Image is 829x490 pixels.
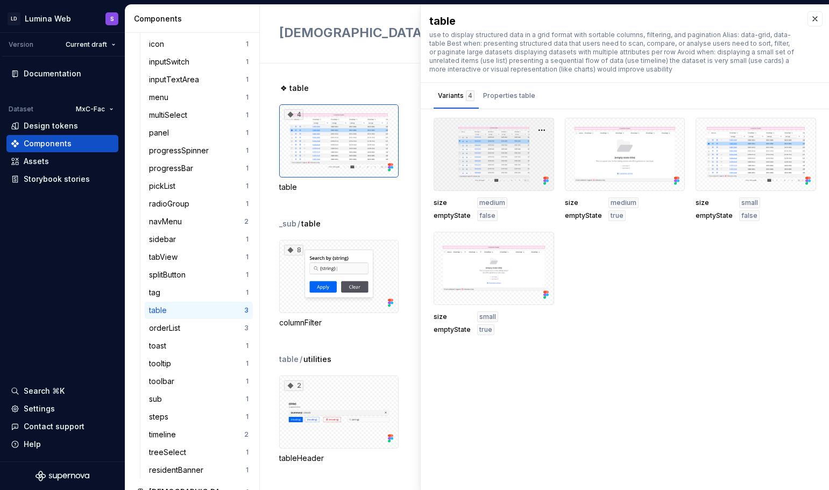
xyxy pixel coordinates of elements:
[149,216,186,227] div: navMenu
[246,271,249,279] div: 1
[149,323,185,333] div: orderList
[297,218,300,229] span: /
[61,37,121,52] button: Current draft
[149,163,197,174] div: progressBar
[429,31,797,74] div: use to display structured data in a grid format with sortable columns, filtering, and pagination ...
[149,198,194,209] div: radioGroup
[145,106,253,124] a: multiSelect1
[6,400,118,417] a: Settings
[434,313,471,321] span: size
[145,373,253,390] a: toolbar1
[24,439,41,450] div: Help
[24,421,84,432] div: Contact support
[145,390,253,408] a: sub1
[149,376,179,387] div: toolbar
[246,359,249,368] div: 1
[145,337,253,354] a: toast1
[279,182,399,193] div: table
[565,211,602,220] span: emptyState
[301,218,321,229] span: table
[145,444,253,461] a: treeSelect1
[246,200,249,208] div: 1
[145,213,253,230] a: navMenu2
[24,138,72,149] div: Components
[6,117,118,134] a: Design tokens
[246,377,249,386] div: 1
[66,40,107,49] span: Current draft
[149,234,180,245] div: sidebar
[246,129,249,137] div: 1
[6,135,118,152] a: Components
[134,13,255,24] div: Components
[279,240,399,328] div: 8columnFilter
[149,39,168,49] div: icon
[6,382,118,400] button: Search ⌘K
[6,436,118,453] button: Help
[479,211,495,220] span: false
[6,153,118,170] a: Assets
[149,127,173,138] div: panel
[696,211,733,220] span: emptyState
[246,395,249,403] div: 1
[145,426,253,443] a: timeline2
[246,288,249,297] div: 1
[145,195,253,212] a: radioGroup1
[145,53,253,70] a: inputSwitch1
[284,245,303,255] div: 8
[246,413,249,421] div: 1
[145,71,253,88] a: inputTextArea1
[149,340,171,351] div: toast
[279,25,594,40] span: [DEMOGRAPHIC_DATA] Web - Core Components /
[246,93,249,102] div: 1
[145,408,253,425] a: steps1
[479,198,505,207] span: medium
[284,109,303,120] div: 4
[149,447,190,458] div: treeSelect
[9,40,33,49] div: Version
[149,56,194,67] div: inputSwitch
[479,313,496,321] span: small
[110,15,114,23] div: S
[246,253,249,261] div: 1
[279,354,299,365] div: table
[611,211,623,220] span: true
[280,83,309,94] span: ❖ table
[279,24,657,41] h2: table
[145,35,253,53] a: icon1
[279,104,399,193] div: 4table
[246,235,249,244] div: 1
[6,418,118,435] button: Contact support
[246,75,249,84] div: 1
[36,471,89,481] a: Supernova Logo
[565,198,602,207] span: size
[71,102,118,117] button: MxC-Fac
[244,430,249,439] div: 2
[466,90,474,101] div: 4
[149,92,173,103] div: menu
[279,453,399,464] div: tableHeader
[145,266,253,283] a: splitButton1
[246,448,249,457] div: 1
[149,358,175,369] div: tooltip
[149,411,173,422] div: steps
[76,105,105,113] span: MxC-Fac
[244,324,249,332] div: 3
[696,198,733,207] span: size
[246,146,249,155] div: 1
[246,466,249,474] div: 1
[24,156,49,167] div: Assets
[246,342,249,350] div: 1
[2,7,123,30] button: LDLumina WebS
[246,111,249,119] div: 1
[145,160,253,177] a: progressBar1
[149,287,165,298] div: tag
[145,302,253,319] a: table3
[429,13,797,29] div: table
[145,89,253,106] a: menu1
[145,231,253,248] a: sidebar1
[246,58,249,66] div: 1
[9,105,33,113] div: Dataset
[145,248,253,266] a: tabView1
[438,90,474,101] div: Variants
[6,65,118,82] a: Documentation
